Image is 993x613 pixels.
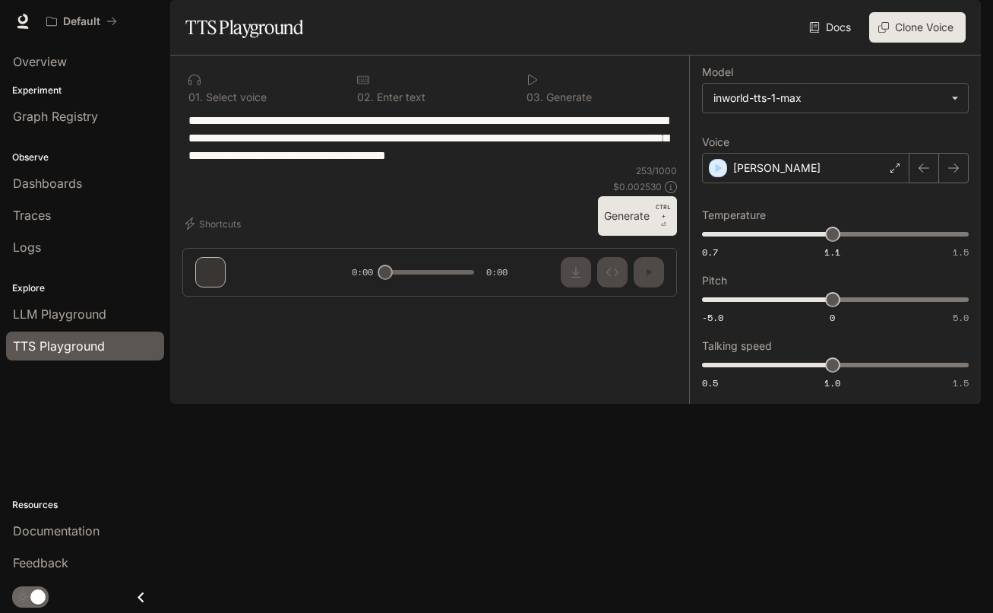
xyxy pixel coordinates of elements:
[702,137,729,148] p: Voice
[40,6,124,37] button: All workspaces
[188,92,203,103] p: 0 1 .
[702,341,772,351] p: Talking speed
[733,160,821,176] p: [PERSON_NAME]
[182,211,247,236] button: Shortcuts
[543,92,592,103] p: Generate
[824,376,840,389] span: 1.0
[703,84,968,113] div: inworld-tts-1-max
[185,12,303,43] h1: TTS Playground
[203,92,267,103] p: Select voice
[656,202,671,221] p: CTRL +
[713,91,944,106] div: inworld-tts-1-max
[63,15,100,28] p: Default
[702,311,723,324] span: -5.0
[374,92,425,103] p: Enter text
[527,92,543,103] p: 0 3 .
[953,246,969,259] span: 1.5
[830,311,835,324] span: 0
[656,202,671,230] p: ⏎
[806,12,857,43] a: Docs
[613,180,662,193] p: $ 0.002530
[636,164,677,177] p: 253 / 1000
[869,12,966,43] button: Clone Voice
[702,275,727,286] p: Pitch
[357,92,374,103] p: 0 2 .
[953,311,969,324] span: 5.0
[824,246,840,259] span: 1.1
[702,376,718,389] span: 0.5
[953,376,969,389] span: 1.5
[598,196,677,236] button: GenerateCTRL +⏎
[702,246,718,259] span: 0.7
[702,67,733,78] p: Model
[702,210,766,221] p: Temperature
